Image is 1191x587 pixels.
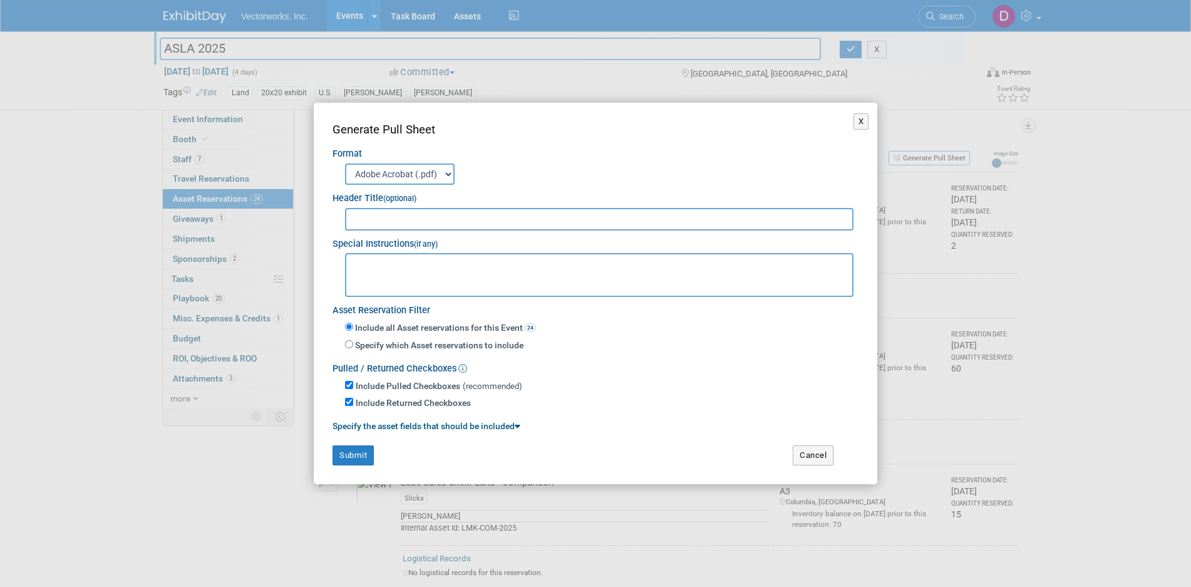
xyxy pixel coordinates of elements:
[333,445,374,465] button: Submit
[793,445,833,465] button: Cancel
[333,122,858,138] div: Generate Pull Sheet
[356,380,460,393] label: Include Pulled Checkboxes
[333,355,858,376] div: Pulled / Returned Checkboxes
[333,421,520,431] a: Specify the asset fields that should be included
[463,382,522,391] span: (recommended)
[383,194,416,203] small: (optional)
[414,240,438,249] small: (if any)
[853,113,869,130] button: X
[333,185,858,205] div: Header Title
[356,397,471,410] label: Include Returned Checkboxes
[333,138,858,161] div: Format
[333,231,858,251] div: Special Instructions
[353,340,523,352] label: Specify which Asset reservations to include
[525,323,536,332] span: 24
[333,297,858,318] div: Asset Reservation Filter
[353,322,536,335] label: Include all Asset reservations for this Event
